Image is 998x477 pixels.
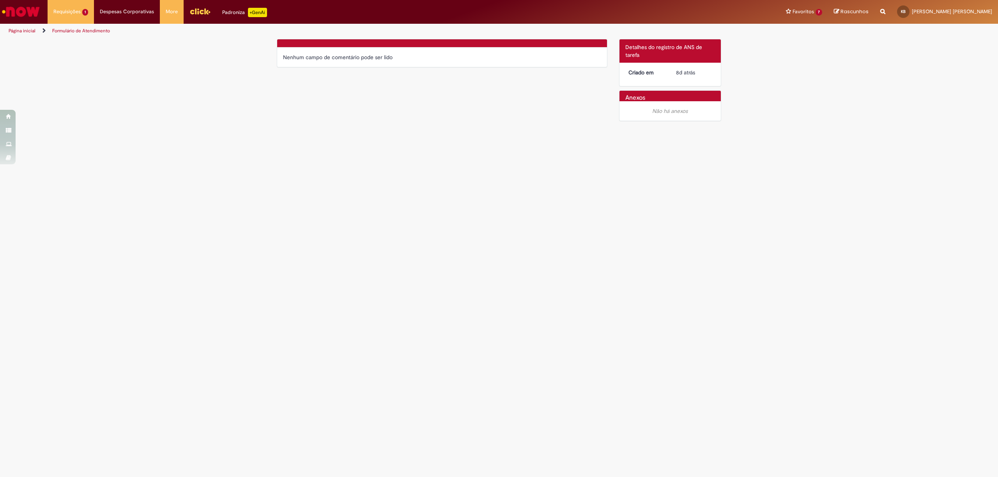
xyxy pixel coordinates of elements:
span: 7 [816,9,822,16]
em: Não há anexos [652,107,688,114]
a: Rascunhos [834,8,869,16]
span: Requisições [53,8,81,16]
div: 23/09/2025 14:41:27 [676,69,712,76]
p: +GenAi [248,8,267,17]
span: Favoritos [793,8,814,16]
img: ServiceNow [1,4,41,19]
span: More [166,8,178,16]
img: click_logo_yellow_360x200.png [189,5,211,17]
a: Página inicial [9,28,35,34]
dt: Criado em [623,69,671,76]
a: Formulário de Atendimento [52,28,110,34]
div: Nenhum campo de comentário pode ser lido [283,53,601,61]
ul: Trilhas de página [6,24,660,38]
span: [PERSON_NAME] [PERSON_NAME] [912,8,992,15]
time: 23/09/2025 14:41:27 [676,69,695,76]
span: KB [901,9,906,14]
h2: Anexos [625,95,645,102]
span: Despesas Corporativas [100,8,154,16]
div: Padroniza [222,8,267,17]
span: 1 [82,9,88,16]
span: 8d atrás [676,69,695,76]
span: Detalhes do registro de ANS de tarefa [625,44,702,58]
span: Rascunhos [841,8,869,15]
